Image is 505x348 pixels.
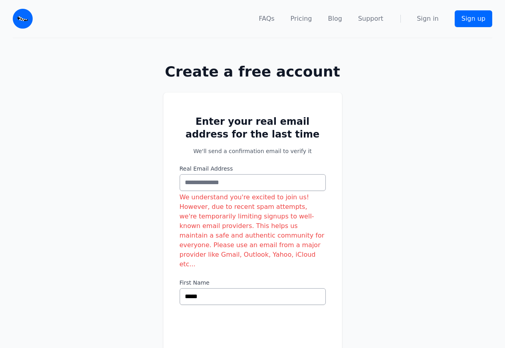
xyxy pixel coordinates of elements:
img: Email Monster [13,9,33,29]
p: We'll send a confirmation email to verify it [180,147,326,155]
h1: Create a free account [138,64,368,80]
a: Pricing [291,14,312,24]
a: Support [358,14,383,24]
a: FAQs [259,14,274,24]
h2: Enter your real email address for the last time [180,115,326,141]
a: Sign in [417,14,439,24]
iframe: reCAPTCHA [180,315,301,346]
label: First Name [180,279,326,287]
a: Blog [328,14,342,24]
div: We understand you're excited to join us! However, due to recent spam attempts, we're temporarily ... [180,193,326,269]
a: Sign up [455,10,492,27]
label: Real Email Address [180,165,326,173]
